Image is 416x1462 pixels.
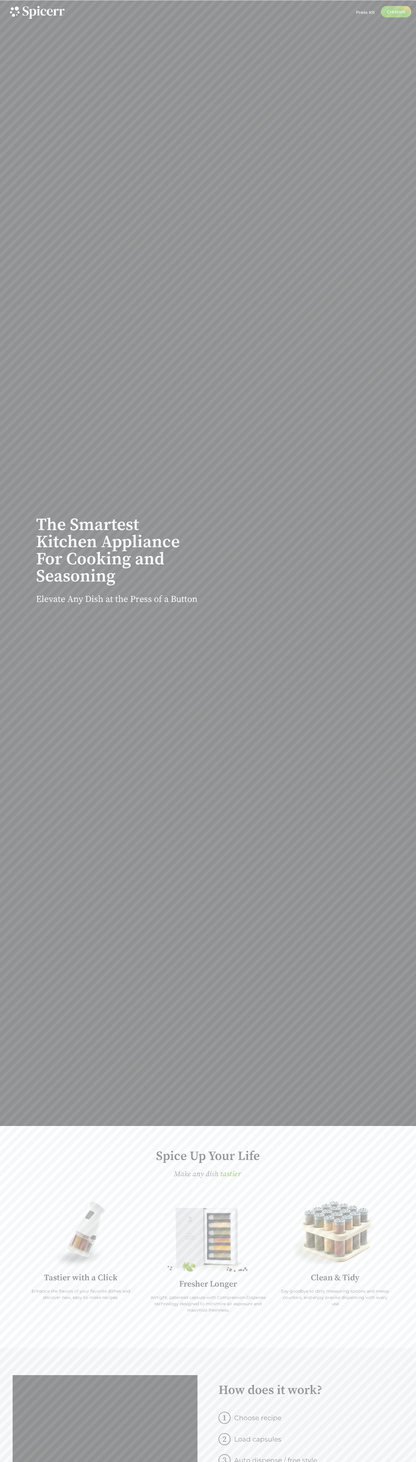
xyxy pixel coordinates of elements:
img: A multi-compartment spice grinder containing various spices, with a sleek white and black design,... [51,1200,110,1268]
span: Load capsules [234,1435,281,1443]
h2: Spice Up Your Life [13,1150,403,1163]
span: Press Kit [356,10,375,15]
p: Enhance the flavors of your favorite dishes and discover new, easy-to-make recipes. [25,1288,137,1301]
span: Choose recipe [234,1414,281,1422]
h2: How does it work? [219,1384,400,1397]
h2: Elevate Any Dish at the Press of a Button [36,595,197,604]
img: A spice rack with a grid-like design holds multiple clear tubes filled with various colorful spic... [290,1200,380,1268]
p: Say goodbye to dirty measuring spoons and messy counters, and enjoy precise dispensing with every... [279,1288,391,1307]
h2: Tastier with a Click [25,1274,137,1282]
span: Make any dish [174,1170,218,1179]
span: Creators [387,10,405,14]
a: Creators [381,6,411,17]
h1: The Smartest Kitchen Appliance For Cooking and Seasoning [36,517,192,585]
h2: Fresher Longer [149,1280,267,1288]
h2: Clean & Tidy [279,1274,391,1282]
a: Press Kit [356,6,375,15]
p: Airtight, patented capsule with Compression-Dispense technology designed to minimize air exposure... [149,1294,267,1313]
img: A white box labeled "The Essential Collection" contains six spice jars. Basil leaves and scattere... [159,1206,257,1274]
